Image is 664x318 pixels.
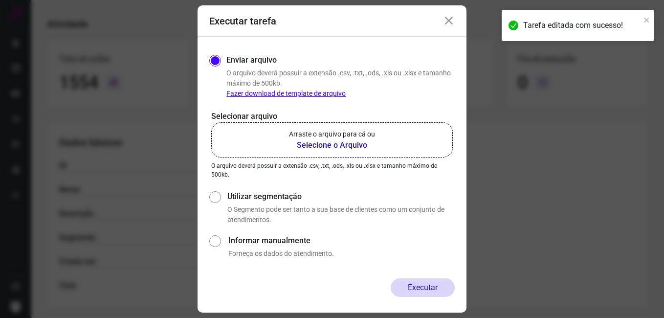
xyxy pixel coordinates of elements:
div: Tarefa editada com sucesso! [523,20,641,31]
h3: Executar tarefa [209,15,276,27]
label: Enviar arquivo [226,54,277,66]
p: O arquivo deverá possuir a extensão .csv, .txt, .ods, .xls ou .xlsx e tamanho máximo de 500kb. [211,161,453,179]
a: Fazer download de template de arquivo [226,90,346,97]
p: Arraste o arquivo para cá ou [289,129,375,139]
label: Informar manualmente [228,235,455,247]
p: Selecionar arquivo [211,111,453,122]
p: Forneça os dados do atendimento. [228,249,455,259]
p: O arquivo deverá possuir a extensão .csv, .txt, .ods, .xls ou .xlsx e tamanho máximo de 500kb. [226,68,455,99]
button: close [643,14,650,25]
label: Utilizar segmentação [227,191,455,203]
button: Executar [391,278,455,297]
b: Selecione o Arquivo [289,139,375,151]
p: O Segmento pode ser tanto a sua base de clientes como um conjunto de atendimentos. [227,204,455,225]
